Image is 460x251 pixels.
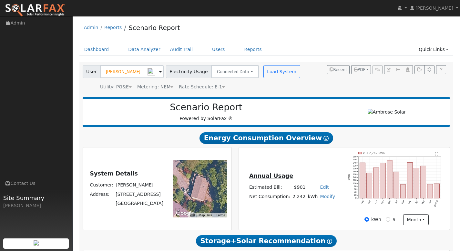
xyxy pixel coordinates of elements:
[354,188,357,190] text: 60
[148,68,155,75] img: npw-badge-icon-locked.svg
[3,202,69,209] div: [PERSON_NAME]
[394,200,398,204] text: Jan
[414,44,453,55] a: Quick Links
[427,184,433,198] rect: onclick=""
[327,239,332,244] i: Show Help
[361,200,364,204] text: Aug
[367,173,372,198] rect: onclick=""
[403,65,413,74] button: Login As
[414,65,424,74] button: Export Interval Data
[263,65,300,78] button: Load System
[249,173,293,179] u: Annual Usage
[211,65,259,78] button: Connected Data
[351,65,371,74] button: PDF
[90,170,138,177] u: System Details
[100,65,164,78] input: Select a User
[86,102,327,122] div: Powered by SolarFax ®
[386,217,390,222] input: $
[367,200,371,204] text: Sep
[348,174,351,180] text: kWh
[128,24,180,32] a: Scenario Report
[373,168,379,198] rect: onclick=""
[394,172,399,198] rect: onclick=""
[240,44,267,55] a: Reports
[89,190,115,199] td: Address:
[5,4,66,17] img: SolarFax
[368,109,406,115] img: Ambrose Solar
[435,152,438,156] text: 
[371,216,381,223] label: kWh
[380,163,386,198] rect: onclick=""
[388,200,392,204] text: Dec
[428,200,432,204] text: Jun
[353,156,357,158] text: 280
[415,5,453,11] span: [PERSON_NAME]
[174,209,196,217] a: Open this area in Google Maps (opens a new window)
[327,65,350,74] button: Recent
[307,192,319,201] td: kWh
[291,183,307,192] td: $901
[3,194,69,202] span: Site Summary
[353,165,357,167] text: 220
[354,185,357,187] text: 80
[354,67,365,72] span: PDF
[354,191,357,193] text: 40
[353,173,357,176] text: 160
[436,65,446,74] a: Help Link
[401,200,405,204] text: Feb
[353,167,357,170] text: 200
[353,170,357,173] text: 180
[434,184,440,198] rect: onclick=""
[403,214,429,225] button: month
[414,168,419,198] rect: onclick=""
[353,182,357,185] text: 100
[415,200,419,204] text: Apr
[434,200,439,207] text: [DATE]
[353,176,357,178] text: 140
[115,199,165,208] td: [GEOGRAPHIC_DATA]
[360,163,365,198] rect: onclick=""
[166,65,211,78] span: Electricity Usage
[320,194,335,199] a: Modify
[199,213,212,217] button: Map Data
[115,181,165,190] td: [PERSON_NAME]
[424,65,434,74] button: Settings
[123,44,165,55] a: Data Analyzer
[374,200,378,204] text: Oct
[248,192,291,201] td: Net Consumption:
[89,181,115,190] td: Customer:
[174,209,196,217] img: Google
[34,240,39,246] img: retrieve
[291,192,307,201] td: 2,242
[354,194,357,196] text: 20
[196,235,337,247] span: Storage+Solar Recommendation
[355,197,357,199] text: 0
[421,166,426,198] rect: onclick=""
[353,158,357,161] text: 260
[199,132,333,144] span: Energy Consumption Overview
[179,84,225,89] span: Alias: HE1
[381,200,385,204] text: Nov
[104,25,122,30] a: Reports
[364,217,369,222] input: kWh
[363,151,385,155] text: Pull 2,242 kWh
[393,65,403,74] button: Multi-Series Graph
[400,185,406,198] rect: onclick=""
[190,213,194,217] button: Keyboard shortcuts
[165,44,198,55] a: Audit Trail
[408,200,412,204] text: Mar
[248,183,291,192] td: Estimated Bill:
[407,162,413,198] rect: onclick=""
[89,102,323,113] h2: Scenario Report
[84,25,98,30] a: Admin
[79,44,114,55] a: Dashboard
[100,84,132,90] div: Utility: PG&E
[137,84,173,90] div: Metering: NEM
[421,200,425,205] text: May
[393,216,395,223] label: $
[207,44,230,55] a: Users
[384,65,393,74] button: Edit User
[353,162,357,164] text: 240
[353,179,357,181] text: 120
[115,190,165,199] td: [STREET_ADDRESS]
